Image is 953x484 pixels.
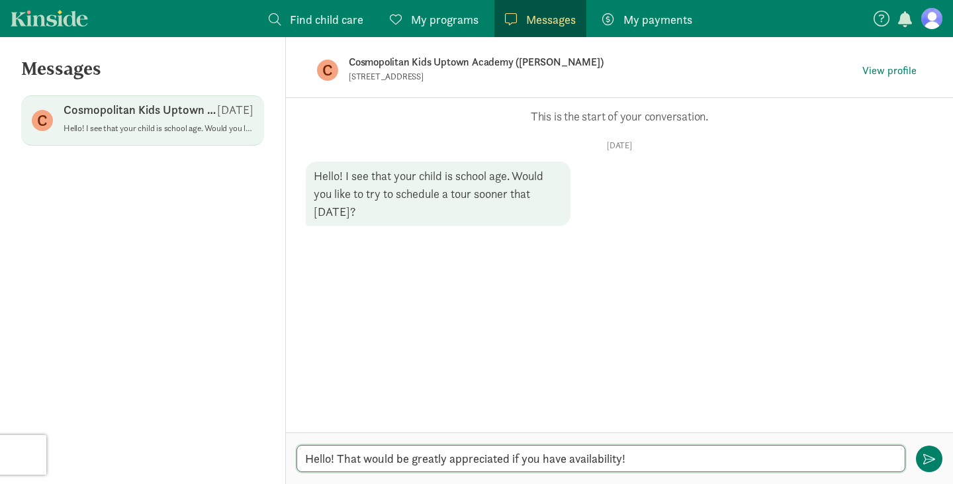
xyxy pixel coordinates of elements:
p: This is the start of your conversation. [306,109,933,124]
span: My payments [623,11,692,28]
p: Hello! I see that your child is school age. Would you like to try to schedule a tour sooner that ... [64,123,253,134]
div: Hello! I see that your child is school age. Would you like to try to schedule a tour sooner that ... [306,162,570,226]
span: Messages [526,11,576,28]
span: Find child care [290,11,363,28]
figure: C [32,110,53,131]
p: Cosmopolitan Kids Uptown Academy ([PERSON_NAME]) [349,53,766,72]
a: Kinside [11,10,88,26]
button: View profile [857,62,922,80]
p: [STREET_ADDRESS] [349,72,673,82]
span: My programs [411,11,478,28]
span: View profile [862,63,917,79]
p: Cosmopolitan Kids Uptown Academy ([PERSON_NAME]) [64,102,217,118]
p: [DATE] [306,140,933,151]
figure: C [317,60,338,81]
p: [DATE] [217,102,253,118]
a: View profile [857,61,922,80]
